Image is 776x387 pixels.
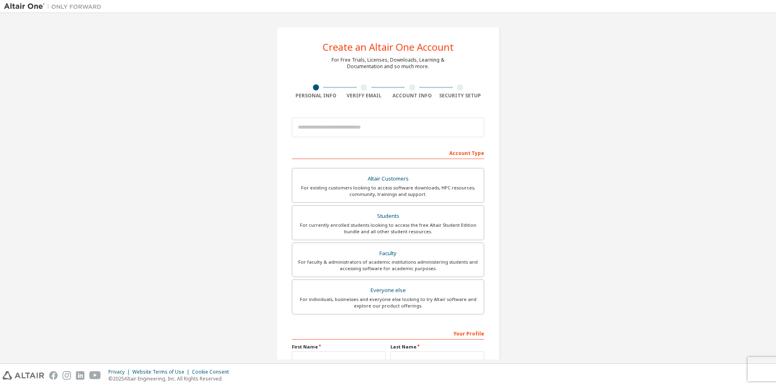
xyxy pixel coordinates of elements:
div: For existing customers looking to access software downloads, HPC resources, community, trainings ... [297,185,479,198]
img: linkedin.svg [76,371,84,380]
img: youtube.svg [89,371,101,380]
div: Faculty [297,248,479,259]
div: Students [297,211,479,222]
div: Your Profile [292,327,484,340]
div: Security Setup [436,92,485,99]
div: For individuals, businesses and everyone else looking to try Altair software and explore our prod... [297,296,479,309]
label: First Name [292,344,386,350]
div: Altair Customers [297,173,479,185]
div: For currently enrolled students looking to access the free Altair Student Edition bundle and all ... [297,222,479,235]
div: Create an Altair One Account [323,42,454,52]
div: Account Info [388,92,436,99]
img: instagram.svg [63,371,71,380]
div: Everyone else [297,285,479,296]
div: Cookie Consent [192,369,234,375]
img: altair_logo.svg [2,371,44,380]
div: Verify Email [340,92,388,99]
p: © 2025 Altair Engineering, Inc. All Rights Reserved. [108,375,234,382]
div: For faculty & administrators of academic institutions administering students and accessing softwa... [297,259,479,272]
div: Website Terms of Use [132,369,192,375]
img: Altair One [4,2,106,11]
label: Last Name [390,344,484,350]
div: For Free Trials, Licenses, Downloads, Learning & Documentation and so much more. [332,57,444,70]
img: facebook.svg [49,371,58,380]
div: Account Type [292,146,484,159]
div: Personal Info [292,92,340,99]
div: Privacy [108,369,132,375]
